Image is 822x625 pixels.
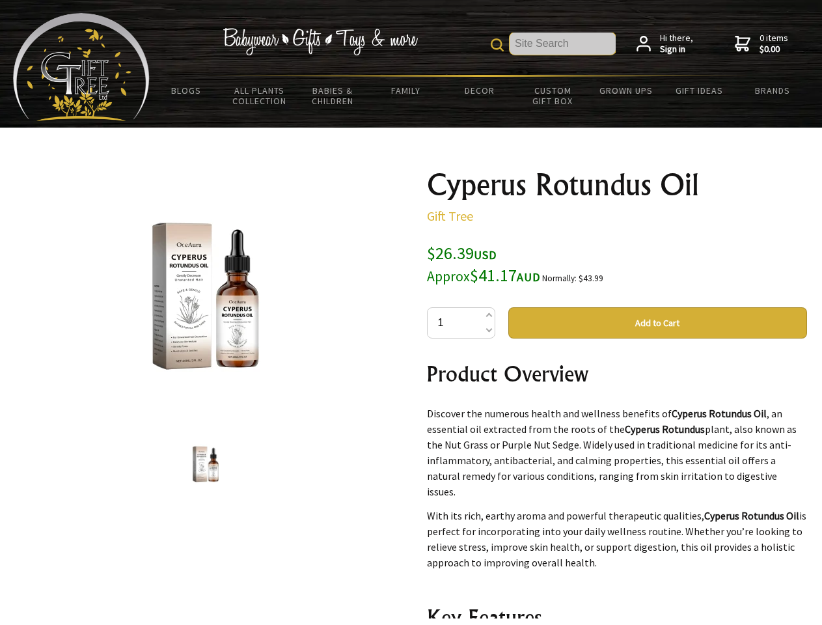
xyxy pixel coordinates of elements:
[427,358,807,389] h2: Product Overview
[510,33,616,55] input: Site Search
[370,77,443,104] a: Family
[672,407,767,420] strong: Cyperus Rotundus Oil
[735,33,788,55] a: 0 items$0.00
[491,38,504,51] img: product search
[660,44,693,55] strong: Sign in
[223,28,418,55] img: Babywear - Gifts - Toys & more
[427,242,540,286] span: $26.39 $41.17
[427,268,470,285] small: Approx
[736,77,810,104] a: Brands
[13,13,150,121] img: Babyware - Gifts - Toys and more...
[516,77,590,115] a: Custom Gift Box
[427,208,473,224] a: Gift Tree
[625,423,705,436] strong: Cyperus Rotundus
[181,439,230,489] img: Cyperus Rotundus Oil
[637,33,693,55] a: Hi there,Sign in
[223,77,297,115] a: All Plants Collection
[427,508,807,570] p: With its rich, earthy aroma and powerful therapeutic qualities, is perfect for incorporating into...
[663,77,736,104] a: Gift Ideas
[517,270,540,285] span: AUD
[443,77,516,104] a: Decor
[474,247,497,262] span: USD
[660,33,693,55] span: Hi there,
[427,406,807,499] p: Discover the numerous health and wellness benefits of , an essential oil extracted from the roots...
[542,273,603,284] small: Normally: $43.99
[427,169,807,201] h1: Cyperus Rotundus Oil
[508,307,807,339] button: Add to Cart
[296,77,370,115] a: Babies & Children
[760,32,788,55] span: 0 items
[760,44,788,55] strong: $0.00
[150,77,223,104] a: BLOGS
[704,509,799,522] strong: Cyperus Rotundus Oil
[104,195,307,398] img: Cyperus Rotundus Oil
[589,77,663,104] a: Grown Ups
